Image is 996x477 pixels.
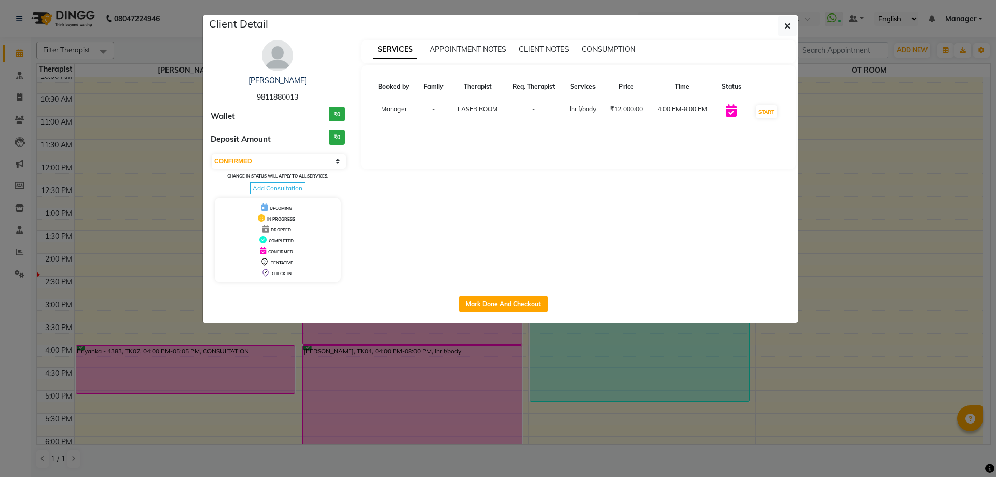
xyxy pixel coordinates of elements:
th: Services [562,76,603,98]
span: IN PROGRESS [267,216,295,222]
span: TENTATIVE [271,260,293,265]
h3: ₹0 [329,130,345,145]
h3: ₹0 [329,107,345,122]
th: Req. Therapist [505,76,562,98]
span: CONSUMPTION [582,45,635,54]
a: [PERSON_NAME] [248,76,307,85]
span: LASER ROOM [458,105,497,113]
td: - [417,98,450,126]
span: COMPLETED [269,238,294,243]
th: Therapist [450,76,505,98]
th: Family [417,76,450,98]
span: CHECK-IN [272,271,292,276]
td: Manager [371,98,417,126]
span: Deposit Amount [211,133,271,145]
span: 9811880013 [257,92,298,102]
th: Status [714,76,748,98]
button: START [756,105,777,118]
td: - [505,98,562,126]
div: lhr f/body [569,104,597,114]
small: Change in status will apply to all services. [227,173,328,179]
div: ₹12,000.00 [609,104,644,114]
span: APPOINTMENT NOTES [430,45,506,54]
span: Wallet [211,111,235,122]
span: SERVICES [374,40,417,59]
th: Booked by [371,76,417,98]
th: Time [650,76,714,98]
span: CONFIRMED [268,249,293,254]
span: DROPPED [271,227,291,233]
span: Add Consultation [250,182,305,194]
span: UPCOMING [270,206,292,211]
th: Price [603,76,650,98]
td: 4:00 PM-8:00 PM [650,98,714,126]
img: avatar [262,40,293,71]
h5: Client Detail [209,16,268,32]
span: CLIENT NOTES [519,45,569,54]
button: Mark Done And Checkout [459,296,548,312]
